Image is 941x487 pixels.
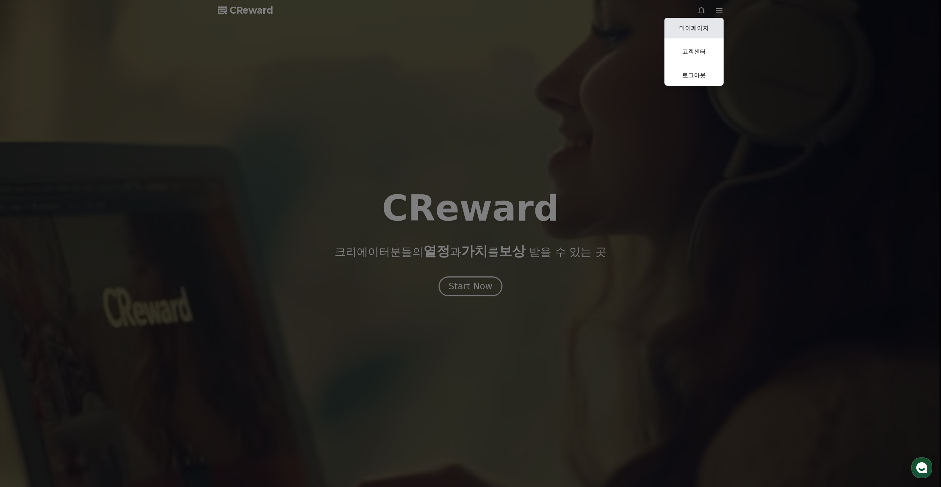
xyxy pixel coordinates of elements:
span: 설정 [114,245,123,251]
span: 대화 [68,246,77,252]
span: 홈 [23,245,28,251]
a: 홈 [2,234,49,253]
a: 대화 [49,234,95,253]
a: 고객센터 [664,41,724,62]
a: 마이페이지 [664,18,724,38]
a: 로그아웃 [664,65,724,86]
button: 마이페이지 고객센터 로그아웃 [664,18,724,86]
a: 설정 [95,234,142,253]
